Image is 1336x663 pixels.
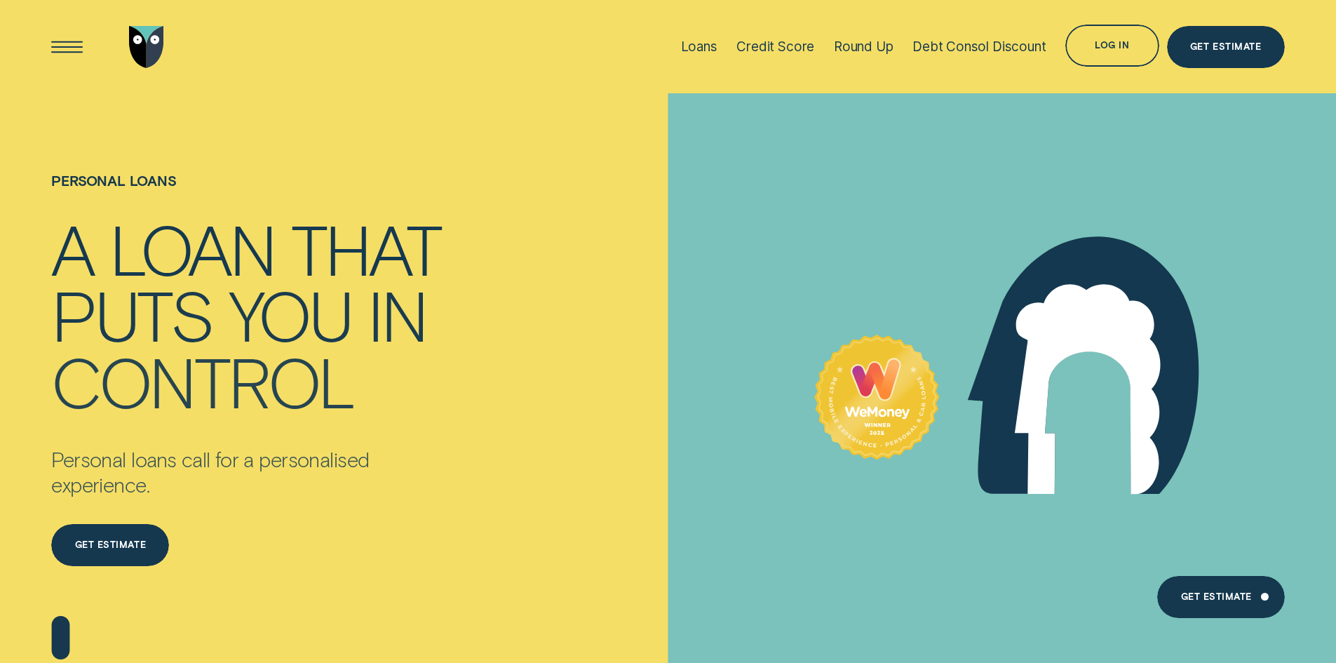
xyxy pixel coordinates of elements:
[51,348,353,413] div: control
[51,281,212,347] div: puts
[51,173,457,215] h1: Personal loans
[834,39,893,55] div: Round Up
[681,39,717,55] div: Loans
[129,26,164,68] img: Wisr
[736,39,814,55] div: Credit Score
[912,39,1046,55] div: Debt Consol Discount
[291,215,440,281] div: that
[51,447,457,497] p: Personal loans call for a personalised experience.
[1167,26,1285,68] a: Get Estimate
[51,524,169,566] a: Get estimate
[51,215,457,411] h4: A loan that puts you in control
[109,215,274,281] div: loan
[51,215,93,281] div: A
[229,281,351,347] div: you
[1157,576,1284,618] a: Get Estimate
[46,26,88,68] button: Open Menu
[1065,25,1159,67] button: Log in
[367,281,426,347] div: in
